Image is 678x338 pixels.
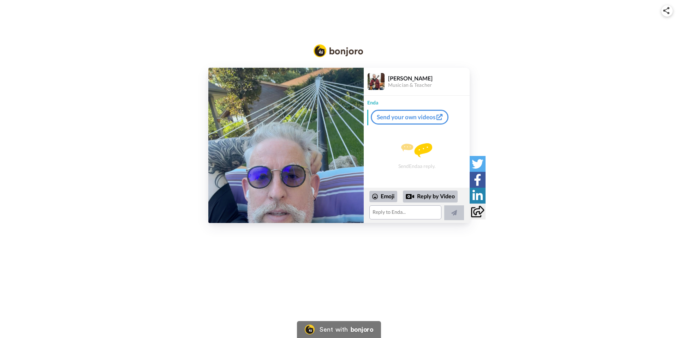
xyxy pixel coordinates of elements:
div: Reply by Video [403,191,458,203]
div: Enda [364,96,470,106]
div: Musician & Teacher [388,82,469,88]
div: [PERSON_NAME] [388,75,469,82]
div: Send Enda a reply. [364,128,470,184]
a: Send your own videos [371,110,448,125]
img: 6c15daa2-4b23-4de5-ab31-ce2c971b183a-thumb.jpg [208,68,364,223]
div: Emoji [369,191,397,202]
img: ic_share.svg [663,7,670,14]
div: Reply by Video [406,192,414,201]
img: message.svg [401,143,432,157]
img: Bonjoro Logo [314,44,363,57]
img: Profile Image [368,73,385,90]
